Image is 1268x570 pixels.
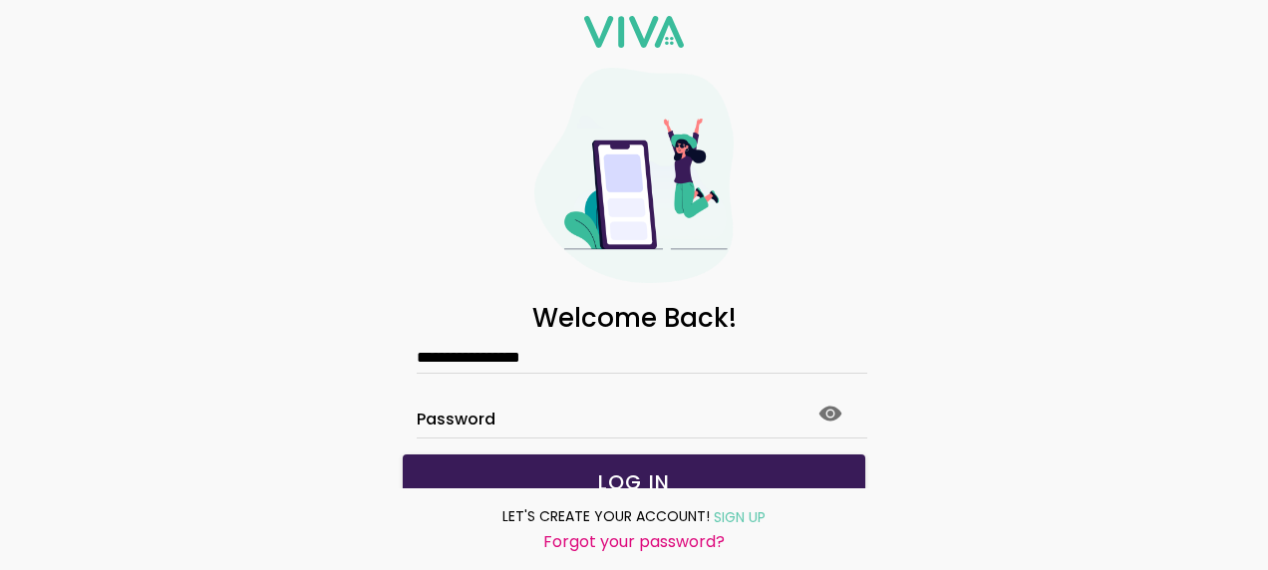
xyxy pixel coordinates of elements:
[502,506,710,527] ion-text: LET'S CREATE YOUR ACCOUNT!
[714,507,766,527] ion-text: SIGN UP
[710,504,766,529] a: SIGN UP
[543,530,725,553] ion-text: Forgot your password?
[403,454,865,510] ion-button: LOG IN
[417,349,851,366] input: Email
